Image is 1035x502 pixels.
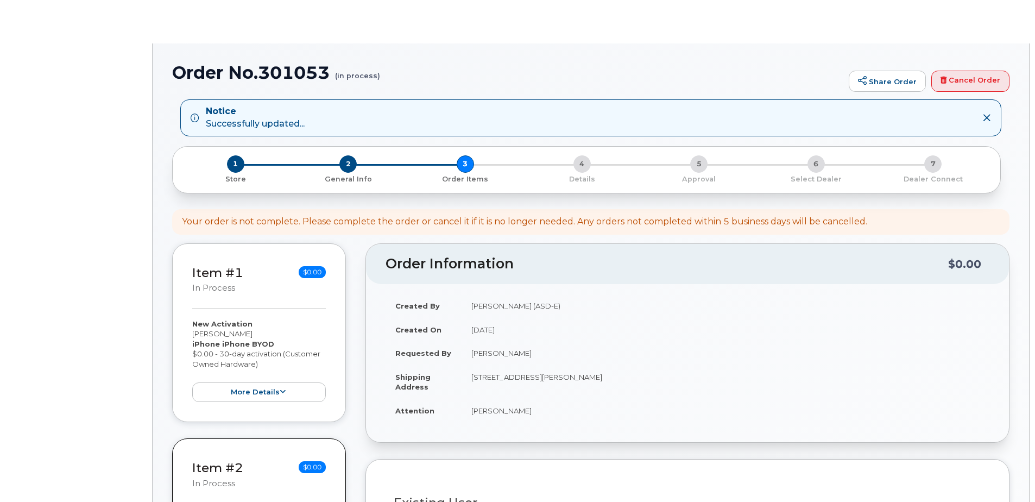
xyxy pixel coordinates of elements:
small: (in process) [335,63,380,80]
span: 2 [339,155,357,173]
div: $0.00 [948,254,981,274]
strong: Created By [395,302,440,310]
div: Successfully updated... [206,105,305,130]
strong: iPhone iPhone BYOD [192,340,274,348]
button: more details [192,382,326,403]
div: Your order is not complete. Please complete the order or cancel it if it is no longer needed. Any... [182,216,867,228]
a: Item #2 [192,460,243,475]
strong: Requested By [395,349,451,357]
div: [PERSON_NAME] $0.00 - 30-day activation (Customer Owned Hardware) [192,319,326,403]
strong: Created On [395,325,441,334]
td: [PERSON_NAME] [462,399,989,423]
td: [PERSON_NAME] [462,341,989,365]
strong: Attention [395,406,434,415]
td: [PERSON_NAME] (ASD-E) [462,294,989,318]
small: in process [192,479,235,488]
p: Store [186,174,285,184]
span: $0.00 [299,266,326,278]
a: Cancel Order [931,71,1009,92]
a: Share Order [849,71,926,92]
td: [DATE] [462,318,989,342]
h2: Order Information [386,256,948,272]
a: 2 General Info [289,173,406,184]
a: Item #1 [192,265,243,280]
small: in process [192,283,235,293]
strong: New Activation [192,319,253,328]
a: 1 Store [181,173,289,184]
td: [STREET_ADDRESS][PERSON_NAME] [462,365,989,399]
p: General Info [294,174,402,184]
span: $0.00 [299,461,326,473]
strong: Shipping Address [395,373,431,392]
span: 1 [227,155,244,173]
strong: Notice [206,105,305,118]
h1: Order No.301053 [172,63,843,82]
